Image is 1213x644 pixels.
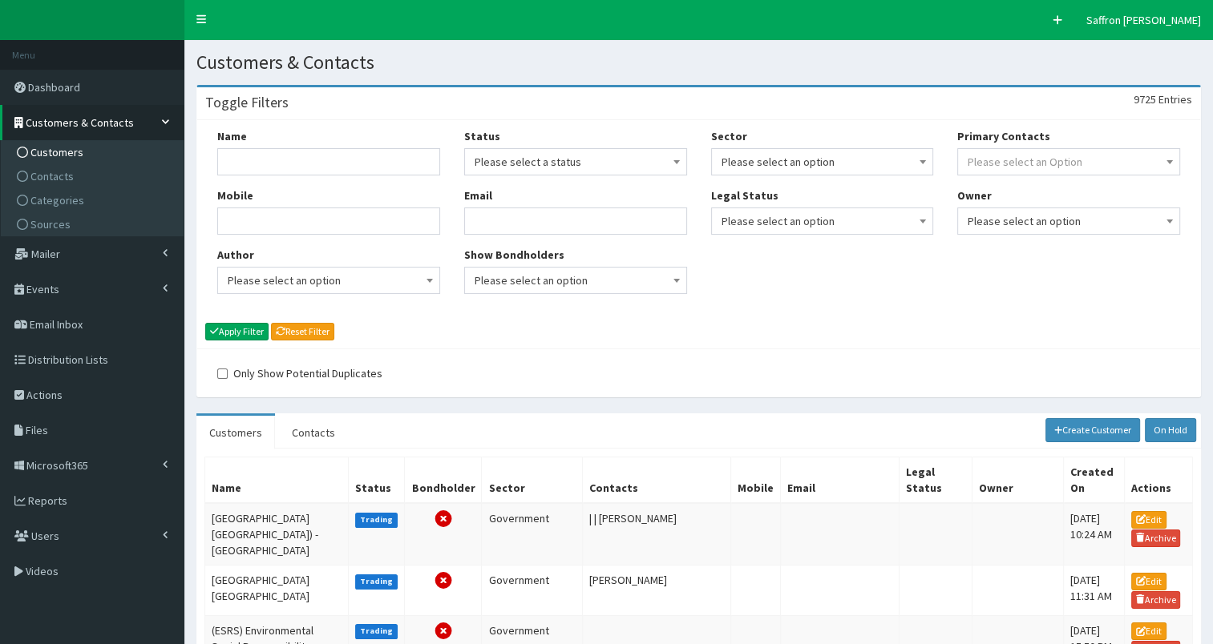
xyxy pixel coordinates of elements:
a: Categories [5,188,184,212]
td: Government [482,503,583,566]
span: Dashboard [28,80,80,95]
th: Status [348,457,405,504]
td: [DATE] 11:31 AM [1063,566,1124,615]
label: Mobile [217,187,253,203]
td: | | [PERSON_NAME] [583,503,731,566]
label: Legal Status [711,187,778,203]
th: Created On [1063,457,1124,504]
a: On Hold [1145,418,1196,442]
h3: Toggle Filters [205,95,289,110]
label: Trading [355,513,398,527]
span: Please select an option [475,269,677,292]
span: Saffron [PERSON_NAME] [1086,13,1201,27]
label: Sector [711,128,747,144]
a: Create Customer [1045,418,1141,442]
span: Reports [28,493,67,508]
label: Author [217,247,254,263]
th: Owner [972,457,1063,504]
label: Name [217,128,247,144]
a: Customers [5,140,184,164]
th: Sector [482,457,583,504]
span: Files [26,423,48,437]
label: Email [464,187,492,203]
span: Please select an option [228,269,430,292]
span: Distribution Lists [28,352,108,367]
th: Contacts [583,457,731,504]
button: Apply Filter [205,323,269,340]
a: Customers [196,416,275,449]
td: [PERSON_NAME] [583,566,731,615]
a: Edit [1131,573,1167,590]
a: Archive [1131,529,1181,547]
td: [GEOGRAPHIC_DATA] [GEOGRAPHIC_DATA]) - [GEOGRAPHIC_DATA] [205,503,349,566]
input: Only Show Potential Duplicates [217,368,228,379]
label: Owner [957,187,992,203]
span: Please select an option [711,207,934,235]
span: Sources [30,217,71,231]
label: Status [464,128,500,144]
th: Actions [1124,457,1192,504]
span: Please select an option [217,267,440,294]
span: Videos [26,564,59,578]
label: Trading [355,624,398,638]
span: Actions [26,388,63,402]
a: Contacts [5,164,184,188]
span: Users [31,529,59,543]
th: Name [205,457,349,504]
span: Email Inbox [30,317,83,332]
span: Please select an option [711,148,934,175]
span: Please select an option [957,207,1180,235]
a: Edit [1131,622,1167,640]
span: Contacts [30,169,74,183]
th: Email [781,457,900,504]
span: Please select an Option [968,155,1082,169]
label: Primary Contacts [957,128,1050,144]
th: Legal Status [899,457,972,504]
span: Please select an option [464,267,687,294]
label: Only Show Potential Duplicates [217,365,382,381]
span: Mailer [31,247,60,261]
td: [DATE] 10:24 AM [1063,503,1124,566]
a: Reset Filter [271,323,334,340]
h1: Customers & Contacts [196,52,1201,73]
span: Please select an option [722,151,924,173]
span: Entries [1158,92,1192,107]
a: Edit [1131,511,1167,529]
th: Bondholder [405,457,482,504]
span: Please select an option [722,210,924,232]
span: Customers & Contacts [26,115,134,130]
span: Please select an option [968,210,1170,232]
span: Categories [30,193,84,207]
label: Show Bondholders [464,247,564,263]
span: Please select a status [464,148,687,175]
a: Contacts [279,416,348,449]
span: Please select a status [475,151,677,173]
td: [GEOGRAPHIC_DATA] [GEOGRAPHIC_DATA] [205,566,349,615]
a: Archive [1131,591,1181,609]
label: Trading [355,574,398,589]
th: Mobile [731,457,781,504]
a: Sources [5,212,184,236]
td: Government [482,566,583,615]
span: Events [26,282,59,296]
span: Microsoft365 [26,458,88,473]
span: 9725 [1134,92,1156,107]
span: Customers [30,145,83,159]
